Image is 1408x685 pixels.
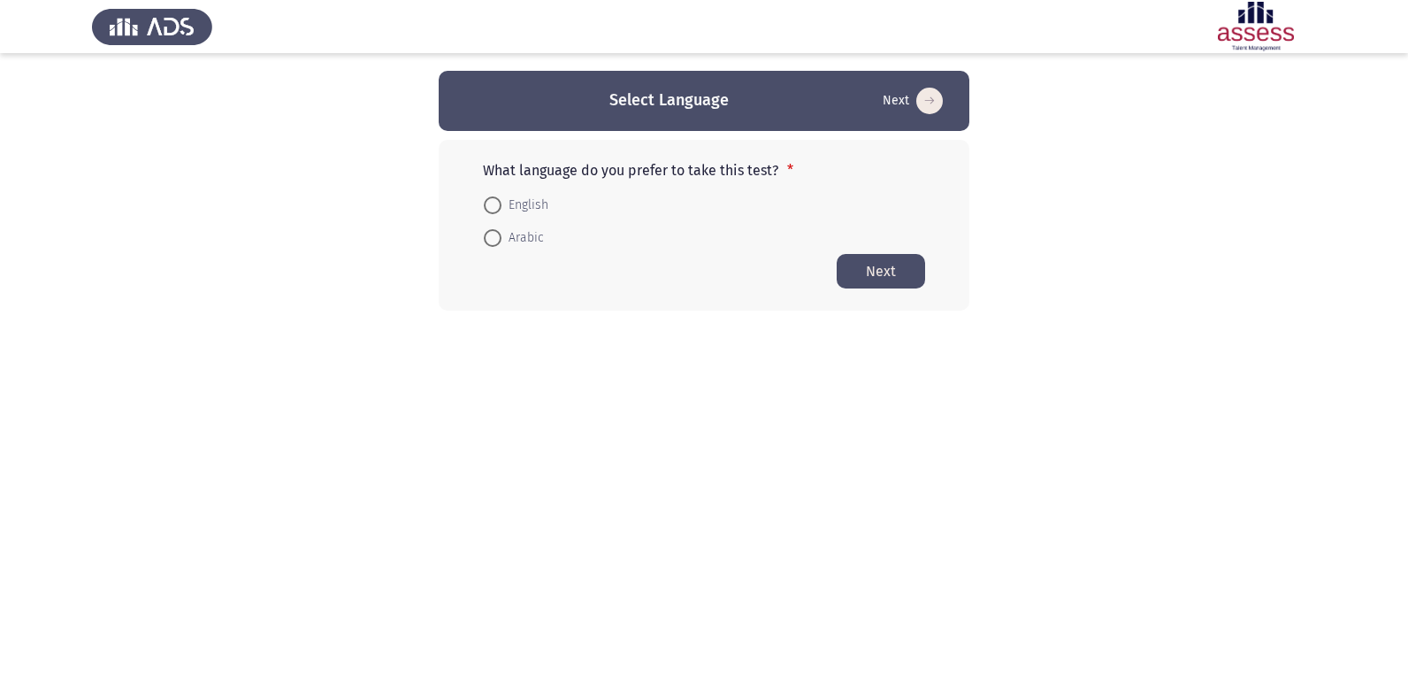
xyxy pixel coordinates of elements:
[837,254,925,289] button: Start assessment
[501,195,548,216] span: English
[1196,2,1316,51] img: Assessment logo of ASSESS Employability - EBI
[92,2,212,51] img: Assess Talent Management logo
[483,162,925,179] p: What language do you prefer to take this test?
[501,227,544,249] span: Arabic
[877,87,948,115] button: Start assessment
[609,89,729,112] h3: Select Language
